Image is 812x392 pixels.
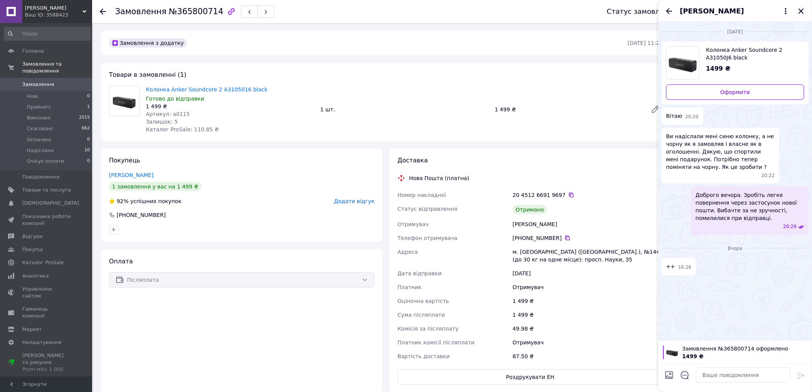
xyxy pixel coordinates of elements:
[680,370,690,380] button: Відкрити шаблони відповідей
[87,158,90,165] span: 0
[109,38,187,48] div: Замовлення з додатку
[22,259,64,266] span: Каталог ProSale
[662,28,809,35] div: 10.10.2025
[109,172,153,178] a: [PERSON_NAME]
[398,326,459,332] span: Комісія за післяплату
[666,132,775,171] span: Ви надіслали мені синю колонку, а не чорну як я замовляв і власне як в оголошенні. Дякую, що спор...
[22,339,61,346] span: Налаштування
[169,7,223,16] span: №365800714
[87,104,90,111] span: 1
[398,221,429,227] span: Отримувач
[22,326,42,333] span: Маркет
[79,114,90,121] span: 2515
[513,205,547,214] div: Отримано
[696,191,804,222] span: Доброго вечора. Зробіть легке повернення через застосунок нової пошти. Вибачте за не зручності, п...
[783,223,797,230] span: 20:28 10.10.2025
[513,234,663,242] div: [PHONE_NUMBER]
[22,286,71,299] span: Управління сайтом
[22,352,71,373] span: [PERSON_NAME] та рахунки
[511,308,665,322] div: 1 499 ₴
[398,192,446,198] span: Номер накладної
[666,46,804,80] a: Переглянути товар
[87,93,90,100] span: 0
[648,102,663,117] a: Редагувати
[511,245,665,266] div: м. [GEOGRAPHIC_DATA] ([GEOGRAPHIC_DATA].), №144 (до 30 кг на одне місце): просп. Науки, 35
[725,245,746,252] span: Вчора
[100,8,106,15] div: Повернутися назад
[685,114,699,120] span: 20:20 10.10.2025
[109,71,186,78] span: Товари в замовленні (1)
[706,65,731,72] span: 1499 ₴
[27,158,64,165] span: Очікує оплати
[22,366,71,373] div: Prom мікс 1 000
[22,61,92,74] span: Замовлення та повідомлення
[398,284,422,290] span: Платник
[398,157,428,164] span: Доставка
[109,157,140,164] span: Покупець
[22,246,43,253] span: Покупці
[607,8,677,15] div: Статус замовлення
[25,5,83,12] span: Fistashka
[27,104,51,111] span: Прийняті
[84,147,90,154] span: 10
[407,174,471,182] div: Нова Пошта (платна)
[628,40,663,46] time: [DATE] 11:25
[22,213,71,227] span: Показники роботи компанії
[117,198,129,204] span: 92%
[27,125,53,132] span: Скасовані
[146,86,267,93] a: Колонка Anker Soundcore 2 A3105016 black
[725,29,746,35] span: [DATE]
[511,280,665,294] div: Отримувач
[398,353,450,359] span: Вартість доставки
[87,136,90,143] span: 0
[22,233,42,240] span: Відгуки
[398,235,457,241] span: Телефон отримувача
[109,258,133,265] span: Оплата
[398,312,445,318] span: Сума післяплати
[666,112,682,120] span: Вітаю
[680,6,744,16] span: [PERSON_NAME]
[682,345,807,352] span: Замовлення №365800714 оформлено
[146,119,178,125] span: Залишок: 5
[513,191,663,199] div: 20 4512 6691 9697
[492,104,645,115] div: 1 499 ₴
[109,197,182,205] div: успішних покупок
[398,339,475,346] span: Платник комісії післяплати
[22,200,79,207] span: [DEMOGRAPHIC_DATA]
[398,270,442,276] span: Дата відправки
[22,306,71,319] span: Гаманець компанії
[665,346,679,359] img: 6429995887_w100_h100_kolonka-anker-soundcore.jpg
[109,182,201,191] div: 1 замовлення у вас на 1 499 ₴
[682,353,704,359] span: 1499 ₴
[511,349,665,363] div: 87.50 ₴
[511,322,665,336] div: 49.98 ₴
[116,211,167,219] div: [PHONE_NUMBER]
[667,46,700,79] img: 6429995887_w640_h640_kolonka-anker-soundcore.jpg
[678,264,692,271] span: 16:26 11.10.2025
[82,125,90,132] span: 662
[706,46,798,61] span: Колонка Anker Soundcore 2 A31050J6 black
[27,147,54,154] span: Надіслано
[511,266,665,280] div: [DATE]
[334,198,375,204] span: Додати відгук
[146,96,204,102] span: Готово до відправки
[109,88,139,114] img: Колонка Anker Soundcore 2 A3105016 black
[398,369,663,385] button: Роздрукувати ЕН
[27,136,51,143] span: Оплачені
[511,294,665,308] div: 1 499 ₴
[4,27,91,41] input: Пошук
[680,6,791,16] button: [PERSON_NAME]
[115,7,167,16] span: Замовлення
[146,126,219,132] span: Каталог ProSale: 110.85 ₴
[317,104,492,115] div: 1 шт.
[398,298,449,304] span: Оціночна вартість
[797,7,806,16] button: Закрити
[22,187,71,194] span: Товари та послуги
[22,48,44,55] span: Головна
[662,244,809,252] div: 11.10.2025
[511,336,665,349] div: Отримувач
[398,206,457,212] span: Статус відправлення
[27,93,38,100] span: Нові
[666,263,675,271] span: ++
[25,12,92,18] div: Ваш ID: 3588423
